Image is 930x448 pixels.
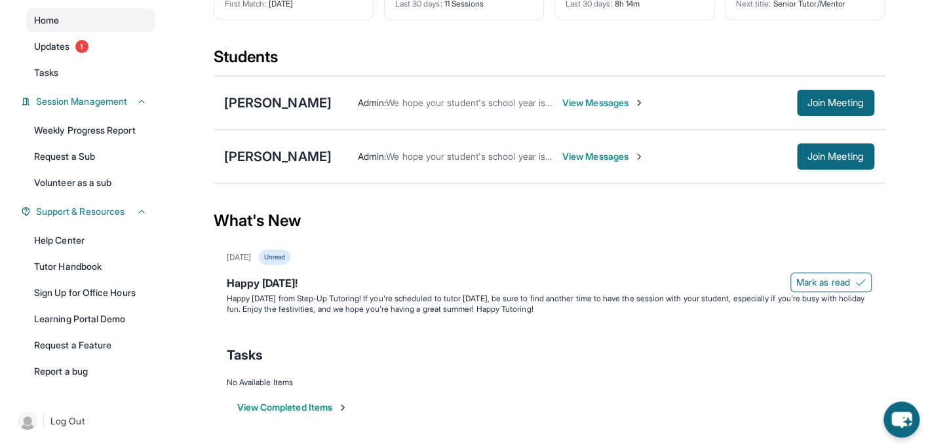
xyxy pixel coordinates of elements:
span: Admin : [358,151,386,162]
a: |Log Out [13,407,155,436]
button: Join Meeting [797,143,874,170]
span: View Messages [562,150,644,163]
span: Session Management [36,95,127,108]
div: [PERSON_NAME] [224,94,332,112]
div: [DATE] [227,252,251,263]
button: Session Management [31,95,147,108]
a: Sign Up for Office Hours [26,281,155,305]
a: Report a bug [26,360,155,383]
button: Mark as read [790,272,872,292]
span: Support & Resources [36,205,125,218]
div: No Available Items [227,377,872,388]
img: Chevron-Right [634,98,644,108]
span: Tasks [34,66,58,79]
button: Support & Resources [31,205,147,218]
div: What's New [214,192,885,250]
img: user-img [18,412,37,430]
p: Happy [DATE] from Step-Up Tutoring! If you're scheduled to tutor [DATE], be sure to find another ... [227,293,872,314]
img: Mark as read [855,277,866,288]
a: Home [26,9,155,32]
span: 1 [75,40,88,53]
a: Help Center [26,229,155,252]
span: Updates [34,40,70,53]
a: Learning Portal Demo [26,307,155,331]
button: chat-button [883,401,920,438]
a: Tutor Handbook [26,255,155,278]
a: Updates1 [26,35,155,58]
button: Join Meeting [797,90,874,116]
span: Admin : [358,97,386,108]
span: Join Meeting [807,99,864,107]
a: Tasks [26,61,155,84]
div: [PERSON_NAME] [224,147,332,166]
span: | [42,413,45,429]
a: Request a Feature [26,333,155,357]
span: Mark as read [796,276,850,289]
span: Tasks [227,346,263,364]
span: View Messages [562,96,644,109]
a: Volunteer as a sub [26,171,155,195]
div: Students [214,47,885,75]
span: Home [34,14,59,27]
span: Join Meeting [807,153,864,160]
a: Weekly Progress Report [26,119,155,142]
div: Happy [DATE]! [227,275,872,293]
span: Log Out [50,415,85,428]
img: Chevron-Right [634,151,644,162]
div: Unread [259,250,290,265]
button: View Completed Items [237,401,348,414]
a: Request a Sub [26,145,155,168]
